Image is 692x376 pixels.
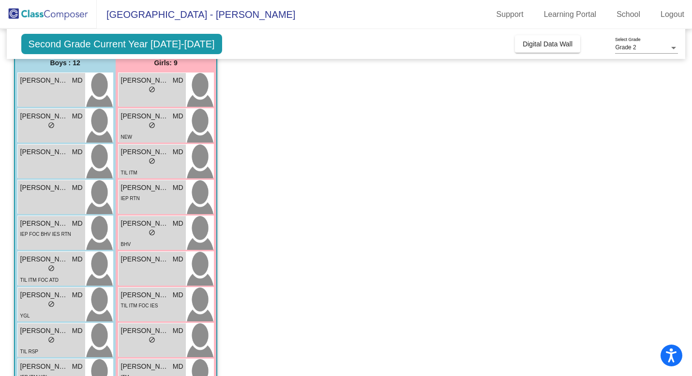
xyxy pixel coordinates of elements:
a: Support [489,7,531,22]
span: [PERSON_NAME] [121,183,169,193]
span: [PERSON_NAME] [121,75,169,86]
div: Boys : 12 [15,53,116,72]
span: do_not_disturb_alt [48,265,55,272]
span: MD [72,147,83,157]
span: YGL [20,313,30,318]
span: [PERSON_NAME] [20,218,69,229]
span: [PERSON_NAME] [20,111,69,121]
span: [PERSON_NAME] [20,254,69,264]
span: do_not_disturb_alt [48,122,55,129]
span: [PERSON_NAME] [20,326,69,336]
span: MD [173,75,183,86]
span: [PERSON_NAME] [PERSON_NAME] [20,290,69,300]
span: do_not_disturb_alt [149,86,155,93]
span: MD [173,183,183,193]
span: MD [72,218,83,229]
span: MD [173,362,183,372]
span: [PERSON_NAME] [20,362,69,372]
span: IEP RTN [121,196,140,201]
span: NEW [121,134,132,140]
span: BHV [121,242,131,247]
span: [PERSON_NAME] [121,147,169,157]
span: Second Grade Current Year [DATE]-[DATE] [21,34,222,54]
span: MD [72,254,83,264]
span: MD [173,111,183,121]
span: TIL ITM [121,170,137,175]
span: IEP FOC BHV IES RTN [20,231,71,237]
span: MD [72,111,83,121]
span: [PERSON_NAME] [121,254,169,264]
span: [PERSON_NAME] [121,326,169,336]
span: MD [173,290,183,300]
span: MD [173,254,183,264]
span: do_not_disturb_alt [48,301,55,307]
span: MD [173,147,183,157]
span: do_not_disturb_alt [149,336,155,343]
span: MD [72,362,83,372]
span: TIL ITM FOC ATD [20,277,59,283]
span: do_not_disturb_alt [149,229,155,236]
span: [GEOGRAPHIC_DATA] - [PERSON_NAME] [97,7,295,22]
span: do_not_disturb_alt [149,158,155,164]
span: Digital Data Wall [523,40,572,48]
span: do_not_disturb_alt [149,122,155,129]
span: Grade 2 [615,44,636,51]
a: School [609,7,648,22]
span: [PERSON_NAME] [121,362,169,372]
span: MD [173,218,183,229]
span: TIL RSP [20,349,38,354]
span: [PERSON_NAME] "[PERSON_NAME]" [PERSON_NAME] [121,111,169,121]
span: [PERSON_NAME] [20,75,69,86]
span: MD [173,326,183,336]
span: MD [72,75,83,86]
span: MD [72,183,83,193]
span: [PERSON_NAME] [20,147,69,157]
div: Girls: 9 [116,53,216,72]
span: do_not_disturb_alt [48,336,55,343]
span: [PERSON_NAME] [121,218,169,229]
span: TIL ITM FOC IES [121,303,158,308]
a: Logout [653,7,692,22]
span: [PERSON_NAME] [20,183,69,193]
span: MD [72,326,83,336]
button: Digital Data Wall [515,35,580,53]
a: Learning Portal [536,7,604,22]
span: MD [72,290,83,300]
span: [PERSON_NAME] [121,290,169,300]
